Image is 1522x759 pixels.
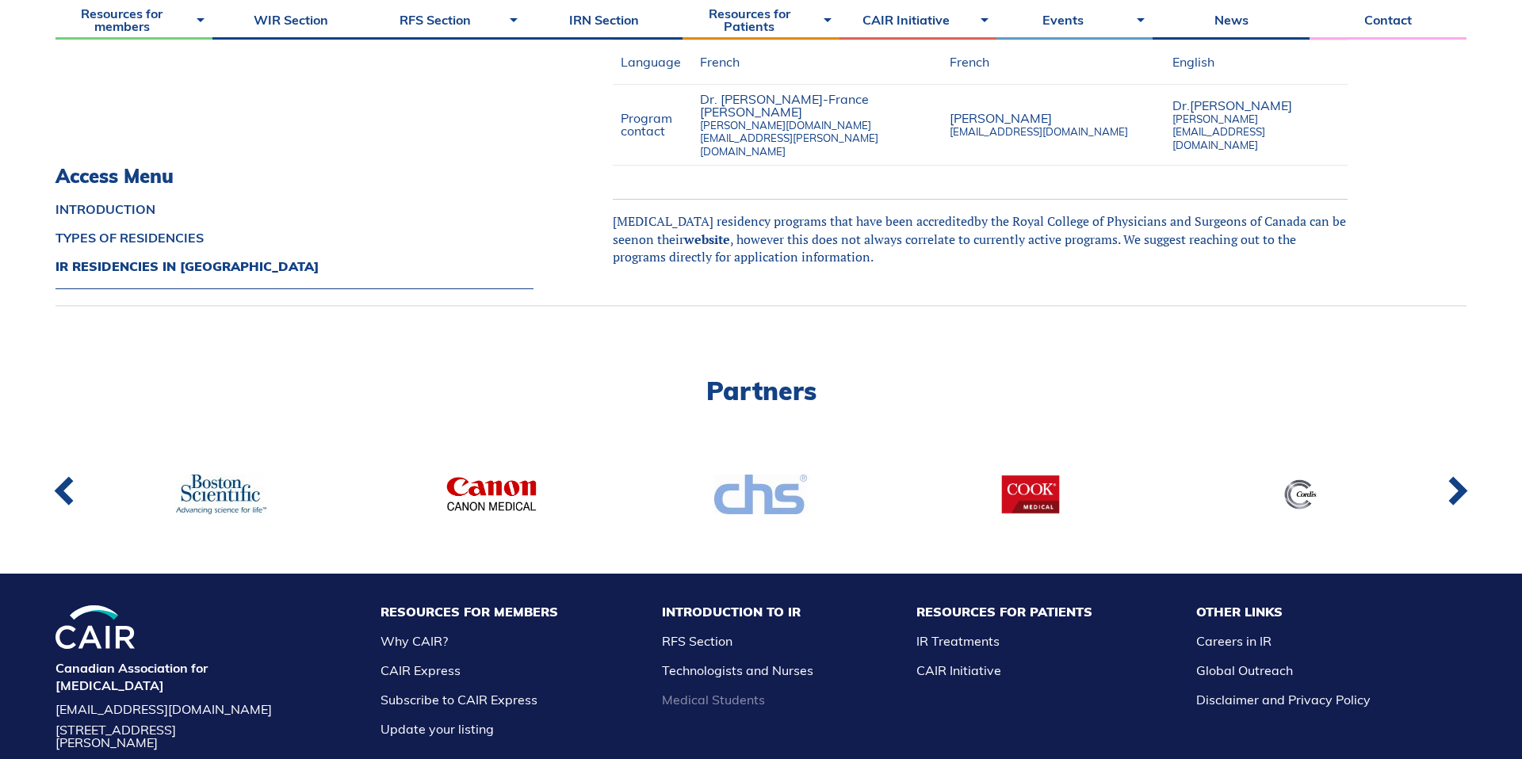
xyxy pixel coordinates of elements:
a: Disclaimer and Privacy Policy [1196,692,1371,708]
span: ccredited [923,212,974,230]
span: [PERSON_NAME] [950,110,1128,139]
span: , however this does not always correlate to currently active programs. We suggest reaching out to... [613,231,1296,265]
h3: Access Menu [55,165,533,188]
span: on their [639,231,730,248]
a: IR RESIDENCIES IN [GEOGRAPHIC_DATA] [55,260,533,273]
span: [EMAIL_ADDRESS][DOMAIN_NAME] [950,125,1128,138]
a: Technologists and Nurses [662,662,813,678]
a: Subscribe to CAIR Express [380,692,537,708]
span: English [1172,54,1214,70]
a: Global Outreach [1196,662,1293,678]
span: by the Royal College of Physicians and Surgeons of Canada can be seen [613,212,1346,247]
img: CIRA [55,605,135,649]
a: [EMAIL_ADDRESS][DOMAIN_NAME] [55,703,277,715]
span: [PERSON_NAME] [1190,97,1292,113]
span: Language [621,54,681,70]
a: IR Treatments [916,633,1000,649]
a: Update your listing [380,721,494,737]
span: [PERSON_NAME][EMAIL_ADDRESS][DOMAIN_NAME] [1172,113,1265,151]
address: [STREET_ADDRESS][PERSON_NAME] [55,723,277,749]
a: website [684,231,730,248]
span: Program contact [621,110,672,139]
span: Dr. [PERSON_NAME]-France [PERSON_NAME] [700,91,878,158]
a: INTRODUCTION [55,203,533,215]
h2: Partners [55,378,1467,403]
a: CAIR Initiative [916,662,1001,678]
a: Why CAIR? [380,633,448,649]
span: Dr. [1172,97,1292,113]
a: RFS Section [662,633,732,649]
h4: Canadian Association for [MEDICAL_DATA] [55,659,277,695]
span: French [950,54,989,70]
a: Medical Students [662,692,765,708]
span: [PERSON_NAME][DOMAIN_NAME][EMAIL_ADDRESS][PERSON_NAME][DOMAIN_NAME] [700,119,878,158]
a: CAIR Express [380,662,461,678]
a: Careers in IR [1196,633,1272,649]
a: TYPES OF RESIDENCIES [55,231,533,244]
span: French [700,54,740,70]
span: [MEDICAL_DATA] residency programs that have been a [613,212,923,230]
